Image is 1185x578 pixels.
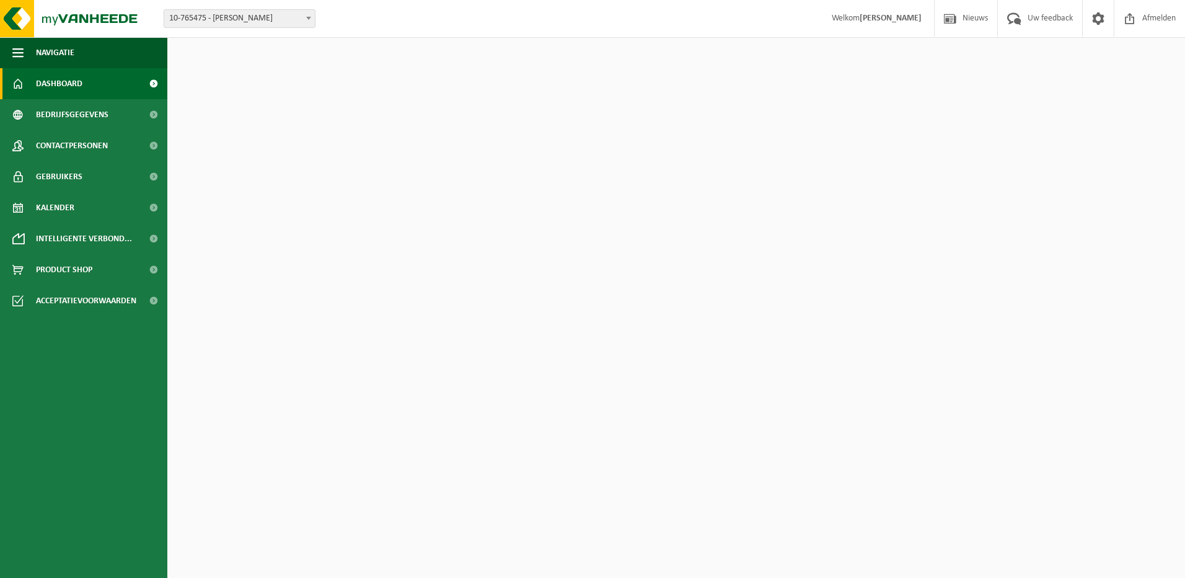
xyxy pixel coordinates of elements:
[36,192,74,223] span: Kalender
[36,285,136,316] span: Acceptatievoorwaarden
[860,14,922,23] strong: [PERSON_NAME]
[36,68,82,99] span: Dashboard
[164,10,315,27] span: 10-765475 - HESBAYE FROST - GEER
[164,9,315,28] span: 10-765475 - HESBAYE FROST - GEER
[36,37,74,68] span: Navigatie
[36,161,82,192] span: Gebruikers
[36,130,108,161] span: Contactpersonen
[36,254,92,285] span: Product Shop
[36,99,108,130] span: Bedrijfsgegevens
[36,223,132,254] span: Intelligente verbond...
